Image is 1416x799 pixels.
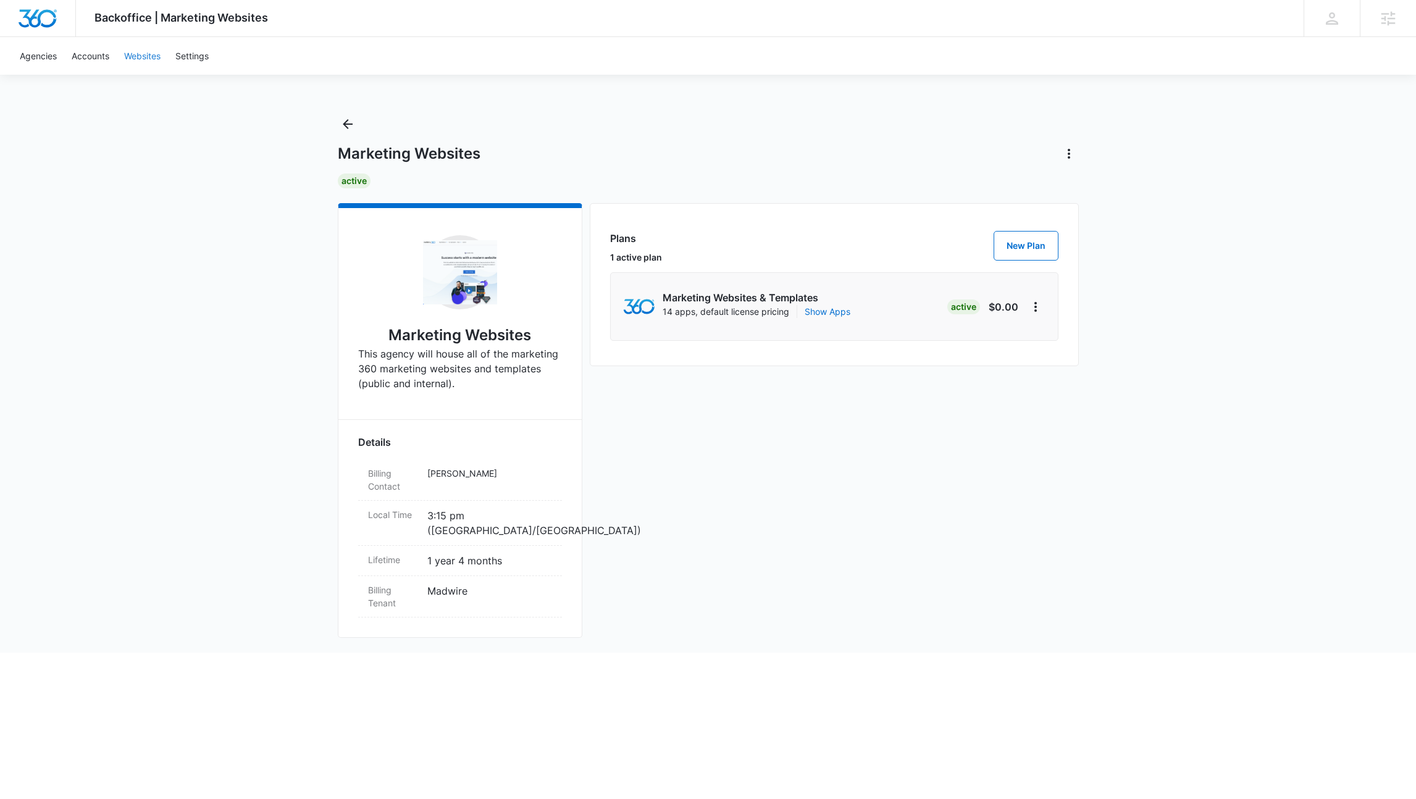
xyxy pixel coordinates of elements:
div: Local Time3:15 pm ([GEOGRAPHIC_DATA]/[GEOGRAPHIC_DATA]) [358,501,562,546]
dt: Local Time [368,508,417,521]
dt: Billing Tenant [368,584,417,609]
a: Agencies [12,37,64,75]
p: This agency will house all of the marketing 360 marketing websites and templates (public and inte... [358,346,562,391]
button: Back [338,114,358,134]
button: Actions [1059,144,1079,164]
a: Websites [117,37,168,75]
p: Marketing Websites & Templates [663,290,818,305]
h2: Marketing Websites [388,324,531,346]
dt: Lifetime [368,553,417,566]
a: New Plan [994,231,1058,261]
dd: Madwire [427,584,552,609]
p: 14 apps, default license pricing [663,305,789,318]
button: Show Apps [805,305,850,318]
dt: Billing Contact [368,467,417,493]
p: 1 active plan [610,251,662,264]
div: ACTIVE [338,174,371,188]
a: Settings [168,37,216,75]
div: Billing Contact[PERSON_NAME] [358,459,562,501]
p: $0.00 [989,299,1018,314]
img: Marketing Websites [423,240,497,304]
span: Details [358,435,391,450]
p: [PERSON_NAME] [427,467,552,480]
h6: Plans [610,231,662,246]
div: Lifetime1 year 4 months [358,546,562,576]
a: Accounts [64,37,117,75]
span: Backoffice | Marketing Websites [94,11,268,24]
h1: Marketing Websites [338,144,480,163]
dd: 3:15 pm ([GEOGRAPHIC_DATA]/[GEOGRAPHIC_DATA]) [427,508,552,538]
div: Billing TenantMadwire [358,576,562,617]
div: ACTIVE [947,299,980,314]
button: more [1026,297,1045,317]
dd: 1 year 4 months [427,553,552,568]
